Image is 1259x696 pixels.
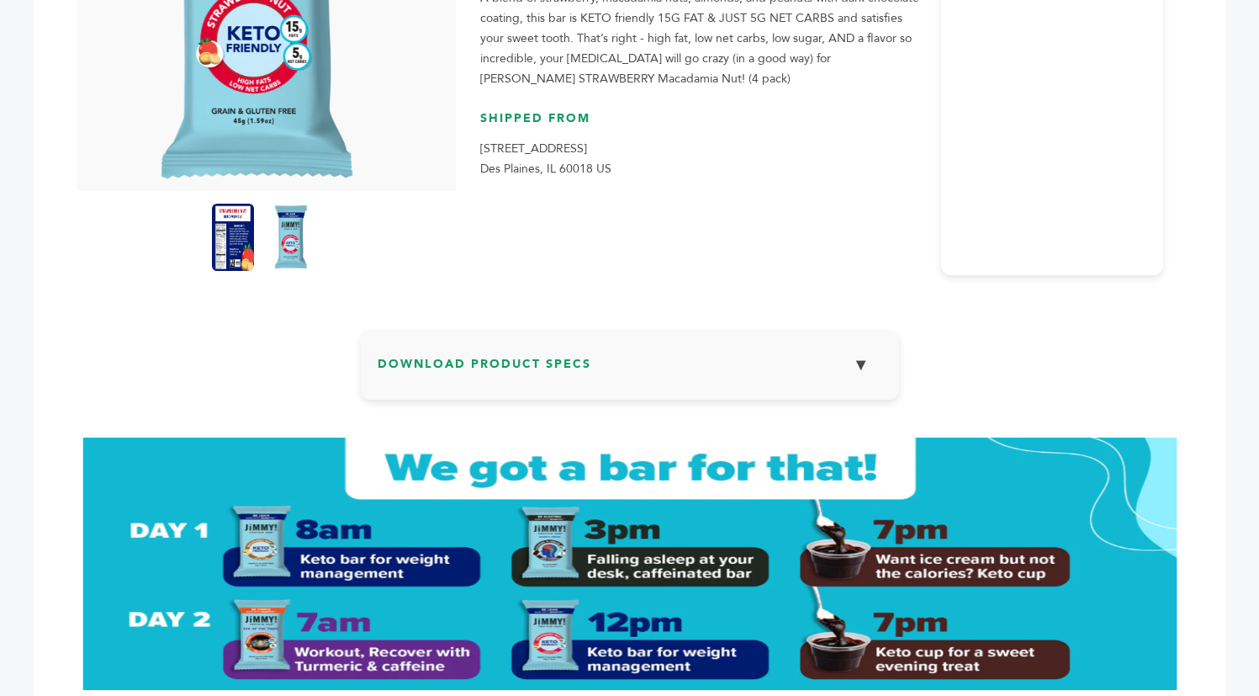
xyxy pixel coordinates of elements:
[480,110,924,140] h3: Shipped From
[480,139,924,179] p: [STREET_ADDRESS] Des Plaines, IL 60018 US
[212,204,254,271] img: JiMMY! Keto Strawberry Nut 4pk 4 units per case 1.6 oz Nutrition Info
[34,438,1225,690] img: Jimmy%20Banner.png
[271,204,313,271] img: JiMMY! Keto Strawberry Nut 4pk 4 units per case 1.6 oz
[378,347,882,396] h3: Download Product Specs
[840,347,882,383] button: ▼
